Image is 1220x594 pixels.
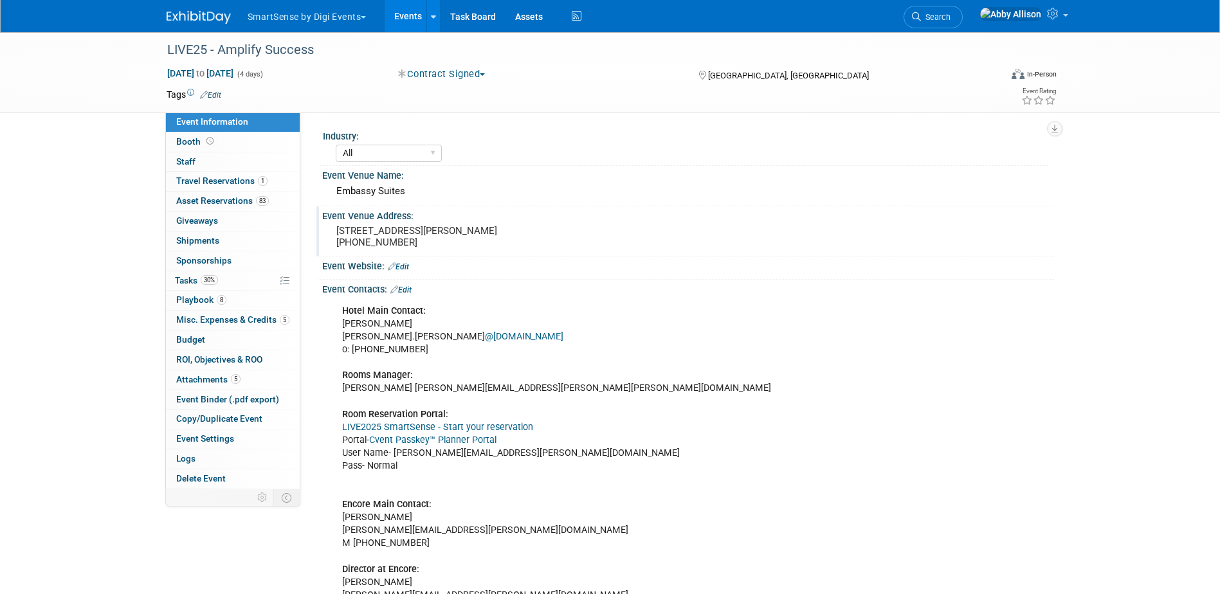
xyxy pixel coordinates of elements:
[176,354,262,364] span: ROI, Objectives & ROO
[342,409,448,420] b: Room Reservation Portal:
[176,374,241,384] span: Attachments
[176,215,218,226] span: Giveaways
[323,127,1048,143] div: Industry:
[166,291,300,310] a: Playbook8
[280,315,289,325] span: 5
[175,275,218,285] span: Tasks
[176,235,219,246] span: Shipments
[322,166,1054,182] div: Event Venue Name:
[166,370,300,390] a: Attachments5
[322,256,1054,273] div: Event Website:
[166,469,300,489] a: Delete Event
[1021,88,1056,94] div: Event Rating
[166,113,300,132] a: Event Information
[176,473,226,483] span: Delete Event
[166,152,300,172] a: Staff
[342,422,533,433] a: LIVE2025 SmartSense - Start your reservation
[176,175,268,186] span: Travel Reservations
[176,433,234,444] span: Event Settings
[166,350,300,370] a: ROI, Objectives & ROO
[342,370,413,381] b: Rooms Manager:
[166,310,300,330] a: Misc. Expenses & Credits5
[394,67,490,81] button: Contract Signed
[176,334,205,345] span: Budget
[342,499,432,510] b: Encore Main Contact:
[166,251,300,271] a: Sponsorships
[485,331,563,342] a: @[DOMAIN_NAME]
[166,449,300,469] a: Logs
[194,68,206,78] span: to
[176,116,248,127] span: Event Information
[369,435,496,446] a: Cvent Passkey™ Planner Portal
[176,394,279,404] span: Event Binder (.pdf export)
[176,453,196,464] span: Logs
[1026,69,1057,79] div: In-Person
[388,262,409,271] a: Edit
[176,255,232,265] span: Sponsorships
[166,330,300,350] a: Budget
[273,489,300,506] td: Toggle Event Tabs
[166,271,300,291] a: Tasks30%
[176,156,196,166] span: Staff
[979,7,1042,21] img: Abby Allison
[176,314,289,325] span: Misc. Expenses & Credits
[176,294,226,305] span: Playbook
[166,231,300,251] a: Shipments
[217,295,226,305] span: 8
[1012,69,1024,79] img: Format-Inperson.png
[167,88,221,101] td: Tags
[176,413,262,424] span: Copy/Duplicate Event
[163,39,981,62] div: LIVE25 - Amplify Success
[921,12,951,22] span: Search
[204,136,216,146] span: Booth not reserved yet
[342,305,426,316] b: Hotel Main Contact:
[167,67,234,79] span: [DATE] [DATE]
[166,429,300,449] a: Event Settings
[166,390,300,410] a: Event Binder (.pdf export)
[251,489,274,506] td: Personalize Event Tab Strip
[904,6,963,28] a: Search
[322,280,1054,296] div: Event Contacts:
[925,67,1057,86] div: Event Format
[166,172,300,191] a: Travel Reservations1
[390,285,412,294] a: Edit
[708,71,869,80] span: [GEOGRAPHIC_DATA], [GEOGRAPHIC_DATA]
[336,225,613,248] pre: [STREET_ADDRESS][PERSON_NAME] [PHONE_NUMBER]
[231,374,241,384] span: 5
[176,136,216,147] span: Booth
[256,196,269,206] span: 83
[166,192,300,211] a: Asset Reservations83
[200,91,221,100] a: Edit
[332,181,1044,201] div: Embassy Suites
[201,275,218,285] span: 30%
[166,132,300,152] a: Booth
[322,206,1054,222] div: Event Venue Address:
[342,564,419,575] b: Director at Encore:
[166,410,300,429] a: Copy/Duplicate Event
[236,70,263,78] span: (4 days)
[176,195,269,206] span: Asset Reservations
[258,176,268,186] span: 1
[167,11,231,24] img: ExhibitDay
[166,212,300,231] a: Giveaways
